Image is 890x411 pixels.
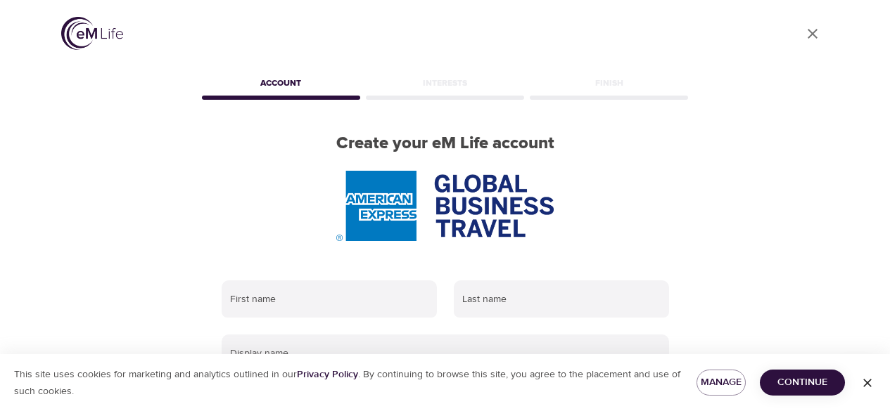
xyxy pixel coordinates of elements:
img: AmEx%20GBT%20logo.png [336,171,553,241]
a: close [796,17,829,51]
button: Continue [760,370,845,396]
span: Continue [771,374,834,391]
button: Manage [697,370,746,396]
a: Privacy Policy [297,368,358,381]
img: logo [61,17,123,50]
span: Manage [708,374,735,391]
h2: Create your eM Life account [199,133,692,154]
